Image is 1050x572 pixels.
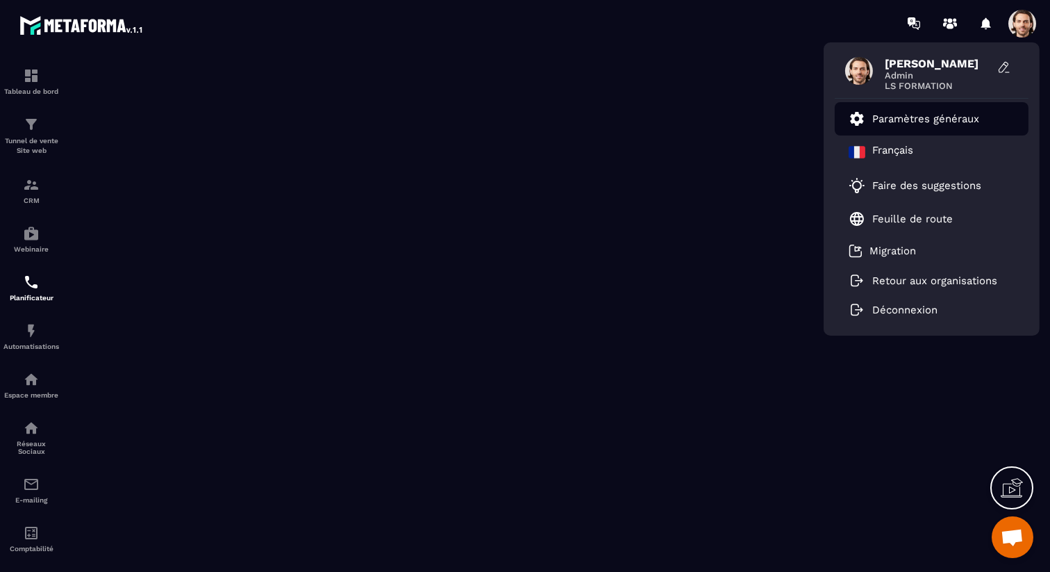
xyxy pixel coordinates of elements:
[23,177,40,193] img: formation
[872,213,953,225] p: Feuille de route
[3,294,59,302] p: Planificateur
[3,496,59,504] p: E-mailing
[3,409,59,466] a: social-networksocial-networkRéseaux Sociaux
[3,514,59,563] a: accountantaccountantComptabilité
[872,275,997,287] p: Retour aux organisations
[3,440,59,455] p: Réseaux Sociaux
[23,274,40,291] img: scheduler
[3,57,59,106] a: formationformationTableau de bord
[869,245,916,257] p: Migration
[23,525,40,541] img: accountant
[885,81,989,91] span: LS FORMATION
[849,275,997,287] a: Retour aux organisations
[23,67,40,84] img: formation
[23,371,40,388] img: automations
[23,322,40,339] img: automations
[872,179,981,192] p: Faire des suggestions
[872,144,913,161] p: Français
[885,70,989,81] span: Admin
[3,136,59,156] p: Tunnel de vente Site web
[3,361,59,409] a: automationsautomationsEspace membre
[3,391,59,399] p: Espace membre
[3,88,59,95] p: Tableau de bord
[849,177,997,194] a: Faire des suggestions
[23,420,40,436] img: social-network
[19,13,144,38] img: logo
[3,166,59,215] a: formationformationCRM
[23,225,40,242] img: automations
[3,343,59,350] p: Automatisations
[23,116,40,133] img: formation
[3,215,59,263] a: automationsautomationsWebinaire
[3,263,59,312] a: schedulerschedulerPlanificateur
[3,245,59,253] p: Webinaire
[3,466,59,514] a: emailemailE-mailing
[872,304,937,316] p: Déconnexion
[3,106,59,166] a: formationformationTunnel de vente Site web
[992,516,1033,558] div: Ouvrir le chat
[885,57,989,70] span: [PERSON_NAME]
[872,113,979,125] p: Paramètres généraux
[849,244,916,258] a: Migration
[3,197,59,204] p: CRM
[849,111,979,127] a: Paramètres généraux
[23,476,40,493] img: email
[3,312,59,361] a: automationsautomationsAutomatisations
[849,211,953,227] a: Feuille de route
[3,545,59,553] p: Comptabilité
